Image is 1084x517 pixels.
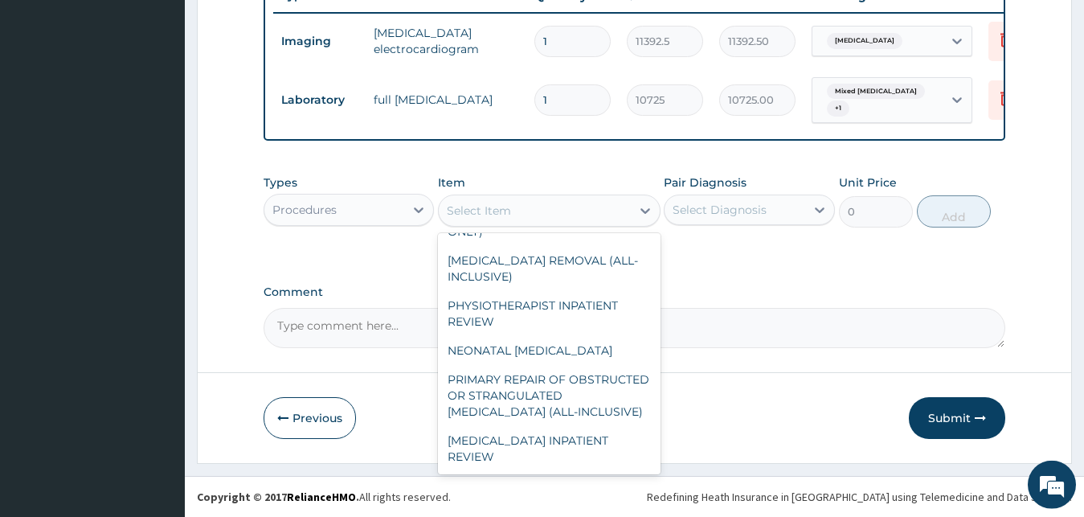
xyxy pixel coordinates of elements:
button: Add [917,195,991,228]
div: Redefining Heath Insurance in [GEOGRAPHIC_DATA] using Telemedicine and Data Science! [647,489,1072,505]
textarea: Type your message and hit 'Enter' [8,346,306,402]
div: Chat with us now [84,90,270,111]
div: [MEDICAL_DATA] REMOVAL (ALL-INCLUSIVE) [438,246,661,291]
label: Item [438,174,465,191]
td: [MEDICAL_DATA] electrocardiogram [366,17,526,65]
span: [MEDICAL_DATA] [827,33,902,49]
strong: Copyright © 2017 . [197,490,359,504]
label: Types [264,176,297,190]
div: Select Diagnosis [673,202,767,218]
div: PHYSIOTHERAPIST INPATIENT REVIEW [438,291,661,336]
label: Pair Diagnosis [664,174,747,191]
footer: All rights reserved. [185,476,1084,517]
label: Unit Price [839,174,897,191]
span: We're online! [93,156,222,318]
span: Mixed [MEDICAL_DATA] [827,84,925,100]
div: Select Item [447,203,511,219]
div: [MEDICAL_DATA] INPATIENT REVIEW [438,426,661,471]
a: RelianceHMO [287,490,356,504]
span: + 1 [827,101,849,117]
div: NEONATAL [MEDICAL_DATA] [438,336,661,365]
td: full [MEDICAL_DATA] [366,84,526,116]
button: Submit [909,397,1005,439]
label: Comment [264,285,1006,299]
div: Procedures [272,202,337,218]
div: Minimize live chat window [264,8,302,47]
td: Laboratory [273,85,366,115]
button: Previous [264,397,356,439]
div: PRIMARY REPAIR OF OBSTRUCTED OR STRANGULATED [MEDICAL_DATA] (ALL-INCLUSIVE) [438,365,661,426]
td: Imaging [273,27,366,56]
img: d_794563401_company_1708531726252_794563401 [30,80,65,121]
